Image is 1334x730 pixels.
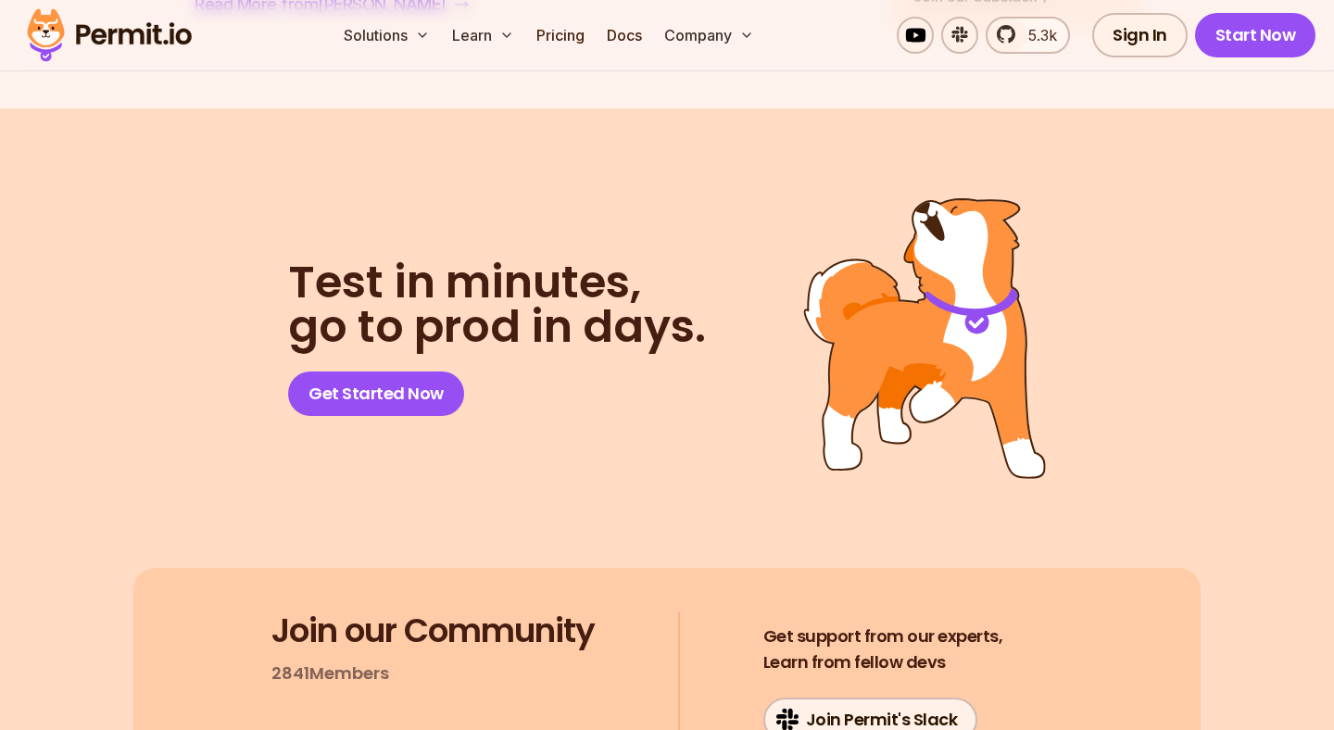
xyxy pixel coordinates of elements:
img: Permit logo [19,4,200,67]
h3: Join our Community [271,612,595,649]
h4: Learn from fellow devs [763,623,1003,675]
a: 5.3k [986,17,1070,54]
a: Get Started Now [288,371,464,416]
a: Pricing [529,17,592,54]
a: Docs [599,17,649,54]
span: 5.3k [1017,24,1057,46]
a: Sign In [1092,13,1188,57]
a: Start Now [1195,13,1316,57]
button: Company [657,17,761,54]
button: Solutions [336,17,437,54]
h2: go to prod in days. [288,260,706,349]
span: Test in minutes, [288,260,706,305]
p: 2841 Members [271,661,389,686]
span: Get support from our experts, [763,623,1003,649]
button: Learn [445,17,522,54]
